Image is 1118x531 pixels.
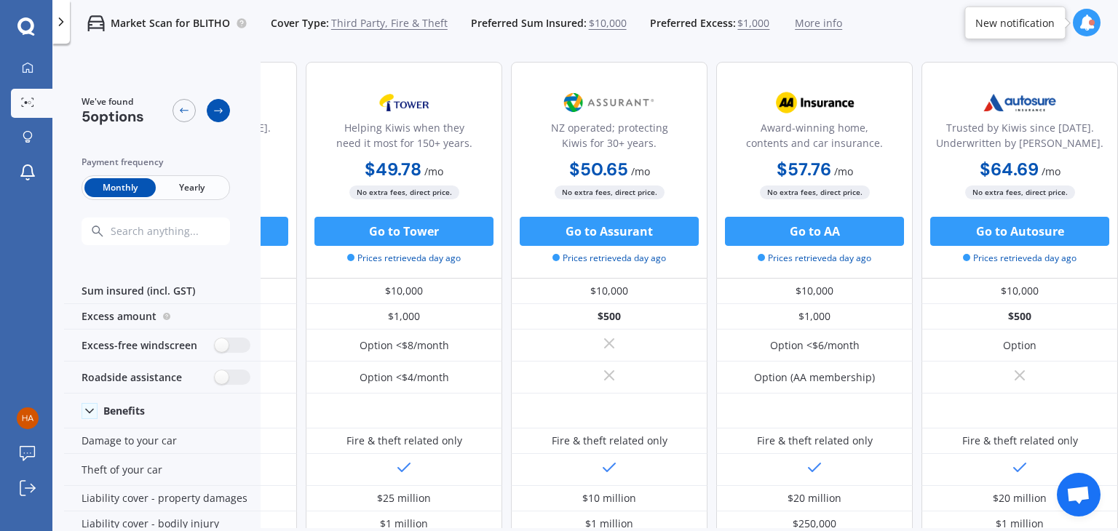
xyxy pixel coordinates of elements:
[111,16,230,31] p: Market Scan for BLITHO
[1003,338,1036,353] div: Option
[729,120,900,156] div: Award-winning home, contents and car insurance.
[349,185,459,199] span: No extra fees, direct price.
[972,84,1068,121] img: Autosure.webp
[569,158,628,180] b: $50.65
[996,516,1044,531] div: $1 million
[795,16,842,31] span: More info
[360,338,449,353] div: Option <$8/month
[380,516,428,531] div: $1 million
[754,370,875,385] div: Option (AA membership)
[788,491,841,506] div: $20 million
[17,407,39,429] img: 363c24f5e249b661324467f08ee037d7
[589,16,627,31] span: $10,000
[793,516,836,531] div: $250,000
[980,158,1039,180] b: $64.69
[511,279,707,304] div: $10,000
[777,158,831,180] b: $57.76
[760,185,870,199] span: No extra fees, direct price.
[271,16,329,31] span: Cover Type:
[921,304,1118,330] div: $500
[87,15,105,32] img: car.f15378c7a67c060ca3f3.svg
[965,185,1075,199] span: No extra fees, direct price.
[424,164,443,178] span: / mo
[306,304,502,330] div: $1,000
[975,15,1055,30] div: New notification
[84,178,156,197] span: Monthly
[921,279,1118,304] div: $10,000
[757,434,873,448] div: Fire & theft related only
[962,434,1078,448] div: Fire & theft related only
[346,434,462,448] div: Fire & theft related only
[64,304,261,330] div: Excess amount
[650,16,736,31] span: Preferred Excess:
[64,279,261,304] div: Sum insured (incl. GST)
[377,491,431,506] div: $25 million
[523,120,695,156] div: NZ operated; protecting Kiwis for 30+ years.
[993,491,1047,506] div: $20 million
[109,225,258,238] input: Search anything...
[770,338,860,353] div: Option <$6/month
[555,185,665,199] span: No extra fees, direct price.
[318,120,490,156] div: Helping Kiwis when they need it most for 150+ years.
[716,279,913,304] div: $10,000
[82,107,144,126] span: 5 options
[561,84,657,121] img: Assurant.png
[365,158,421,180] b: $49.78
[64,486,261,511] div: Liability cover - property damages
[356,84,452,121] img: Tower.webp
[64,330,261,362] div: Excess-free windscreen
[82,155,230,169] div: Payment frequency
[834,164,853,178] span: / mo
[82,95,144,108] span: We've found
[471,16,587,31] span: Preferred Sum Insured:
[156,178,227,197] span: Yearly
[103,404,145,418] div: Benefits
[64,428,261,454] div: Damage to your car
[1057,473,1101,516] div: Open chat
[331,16,448,31] span: Third Party, Fire & Theft
[347,252,461,265] span: Prices retrieved a day ago
[306,279,502,304] div: $10,000
[360,370,449,385] div: Option <$4/month
[716,304,913,330] div: $1,000
[585,516,633,531] div: $1 million
[766,84,863,121] img: AA.webp
[511,304,707,330] div: $500
[737,16,769,31] span: $1,000
[725,217,904,246] button: Go to AA
[520,217,699,246] button: Go to Assurant
[758,252,871,265] span: Prices retrieved a day ago
[934,120,1106,156] div: Trusted by Kiwis since [DATE]. Underwritten by [PERSON_NAME].
[1042,164,1060,178] span: / mo
[631,164,650,178] span: / mo
[552,434,667,448] div: Fire & theft related only
[314,217,493,246] button: Go to Tower
[64,454,261,486] div: Theft of your car
[963,252,1077,265] span: Prices retrieved a day ago
[930,217,1109,246] button: Go to Autosure
[582,491,636,506] div: $10 million
[552,252,666,265] span: Prices retrieved a day ago
[64,362,261,394] div: Roadside assistance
